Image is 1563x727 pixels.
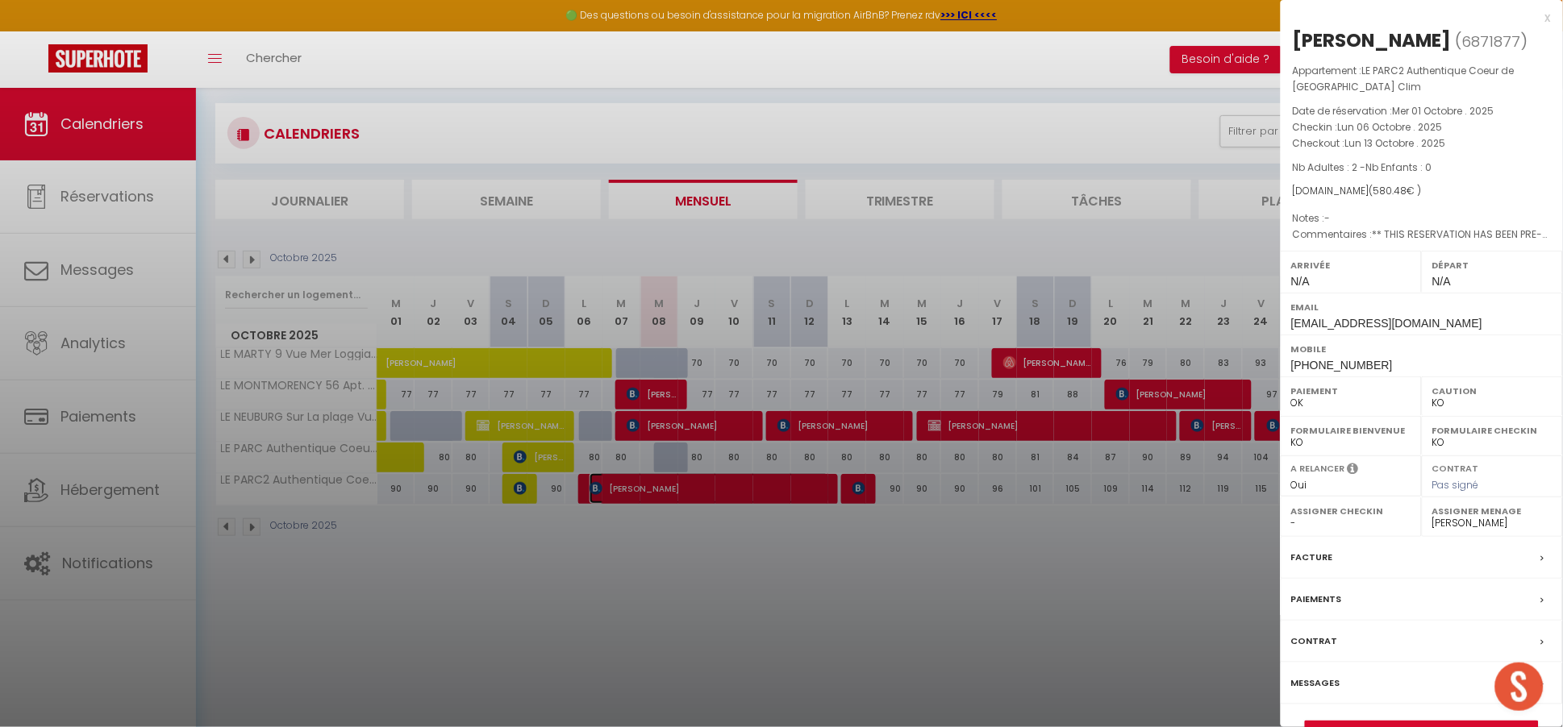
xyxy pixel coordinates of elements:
p: Commentaires : [1293,226,1551,243]
p: Checkout : [1293,135,1551,152]
label: Mobile [1291,341,1553,357]
label: Arrivée [1291,257,1411,273]
div: x [1281,8,1551,27]
span: [EMAIL_ADDRESS][DOMAIN_NAME] [1291,317,1482,330]
label: Contrat [1432,462,1479,472]
span: 6871877 [1462,31,1521,52]
span: LE PARC2 Authentique Coeur de [GEOGRAPHIC_DATA] Clim [1293,64,1515,93]
label: Paiements [1291,591,1342,608]
div: [PERSON_NAME] [1293,27,1452,53]
span: - [1325,211,1331,225]
div: [DOMAIN_NAME] [1293,184,1551,199]
span: Pas signé [1432,478,1479,492]
label: Paiement [1291,383,1411,399]
span: Lun 13 Octobre . 2025 [1345,136,1446,150]
label: Départ [1432,257,1553,273]
span: Nb Adultes : 2 - [1293,160,1432,174]
p: Notes : [1293,210,1551,226]
label: A relancer [1291,462,1345,476]
label: Contrat [1291,633,1338,650]
label: Assigner Checkin [1291,503,1411,519]
label: Email [1291,299,1553,315]
p: Date de réservation : [1293,103,1551,119]
div: Ouvrir le chat [1495,663,1544,711]
label: Caution [1432,383,1553,399]
label: Assigner Menage [1432,503,1553,519]
span: N/A [1291,275,1310,288]
label: Facture [1291,549,1333,566]
span: [PHONE_NUMBER] [1291,359,1393,372]
span: N/A [1432,275,1451,288]
label: Formulaire Checkin [1432,422,1553,438]
span: Nb Enfants : 0 [1366,160,1432,174]
p: Checkin : [1293,119,1551,135]
p: Appartement : [1293,63,1551,95]
i: Sélectionner OUI si vous souhaiter envoyer les séquences de messages post-checkout [1348,462,1359,480]
label: Messages [1291,675,1340,692]
span: ( € ) [1369,184,1422,197]
span: Lun 06 Octobre . 2025 [1338,120,1443,134]
label: Formulaire Bienvenue [1291,422,1411,438]
span: Mer 01 Octobre . 2025 [1393,104,1494,118]
span: ( ) [1456,30,1528,52]
span: 580.48 [1373,184,1407,197]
